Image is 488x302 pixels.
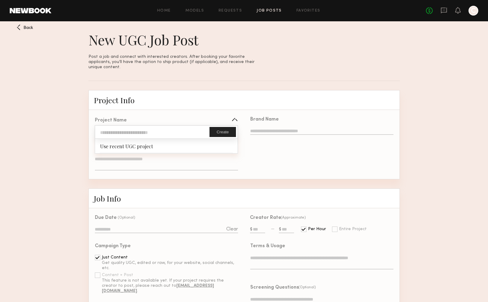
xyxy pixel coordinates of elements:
[157,9,171,13] a: Home
[250,216,281,220] div: Creator Rate
[250,117,279,122] div: Brand Name
[95,118,127,123] div: Project Name
[23,26,33,30] span: Back
[88,30,257,49] h1: New UGC Job Post
[95,216,117,220] div: Due Date
[226,227,238,232] div: Clear
[339,227,367,231] div: Entire Project
[469,6,478,16] a: C
[94,95,135,105] span: Project Info
[298,285,316,290] div: (Optional)
[95,139,237,153] div: Use recent UGC project
[102,261,238,271] div: Get quality UGC, edited or raw, for your website, social channels, etc.
[102,273,133,277] div: Content + Post
[95,244,131,249] div: Campaign Type
[185,9,204,13] a: Models
[88,54,257,70] p: Post a job and connect with interested creators. After booking your favorite applicants, you’ll h...
[209,127,236,137] button: Create
[102,278,238,293] div: This feature is not available yet. If your project requires the creator to post, please reach out...
[94,193,121,203] span: Job Info
[250,244,285,249] div: Terms & Usage
[118,216,135,220] div: (Optional)
[102,284,214,293] b: [EMAIL_ADDRESS][DOMAIN_NAME]
[257,9,282,13] a: Job Posts
[219,9,242,13] a: Requests
[296,9,320,13] a: Favorites
[281,216,306,220] div: (Approximate)
[250,285,299,290] div: Screening Questions
[102,255,128,260] div: Just Content
[308,227,326,231] div: Per Hour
